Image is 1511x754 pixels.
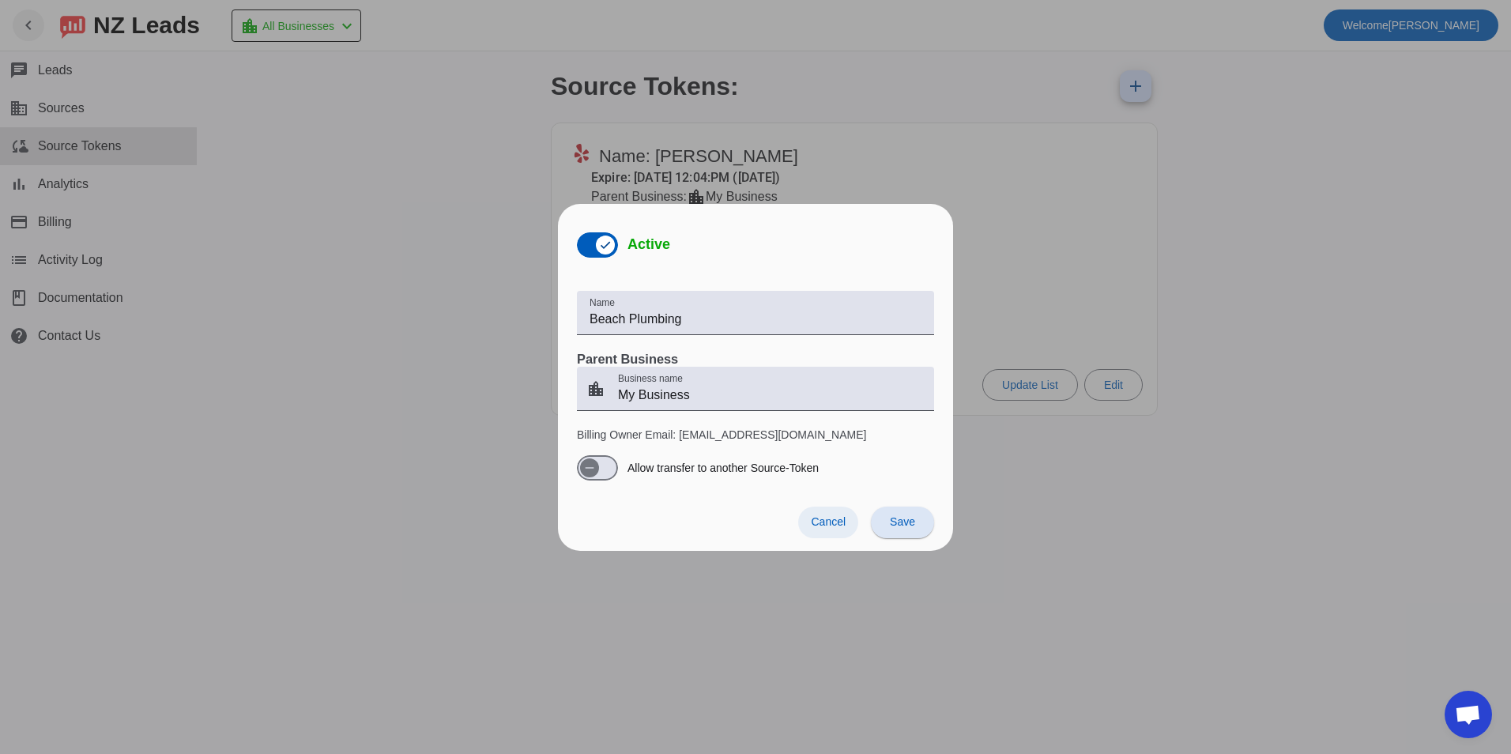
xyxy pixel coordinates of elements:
[577,379,615,398] mat-icon: location_city
[1445,691,1492,738] div: Open chat
[890,515,915,528] span: Save
[618,373,683,383] mat-label: Business name
[577,351,934,367] h3: Parent Business
[811,515,846,528] span: Cancel
[624,460,819,476] label: Allow transfer to another Source-Token
[798,507,858,538] button: Cancel
[627,236,670,252] span: Active
[590,297,615,307] mat-label: Name
[871,507,934,538] button: Save
[577,427,934,443] p: Billing Owner Email: [EMAIL_ADDRESS][DOMAIN_NAME]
